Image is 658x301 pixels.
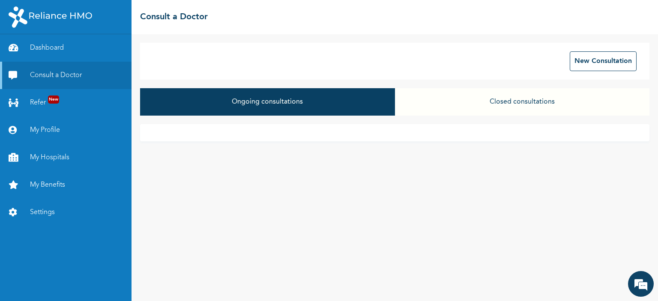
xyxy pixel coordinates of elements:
[140,88,395,116] button: Ongoing consultations
[140,11,208,24] h2: Consult a Doctor
[395,88,649,116] button: Closed consultations
[570,51,637,71] button: New Consultation
[141,4,161,25] div: Minimize live chat window
[48,95,59,104] span: New
[50,104,118,190] span: We're online!
[4,225,163,255] textarea: Type your message and hit 'Enter'
[16,43,35,64] img: d_794563401_company_1708531726252_794563401
[4,270,84,276] span: Conversation
[45,48,144,59] div: Chat with us now
[84,255,164,282] div: FAQs
[9,6,92,28] img: RelianceHMO's Logo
